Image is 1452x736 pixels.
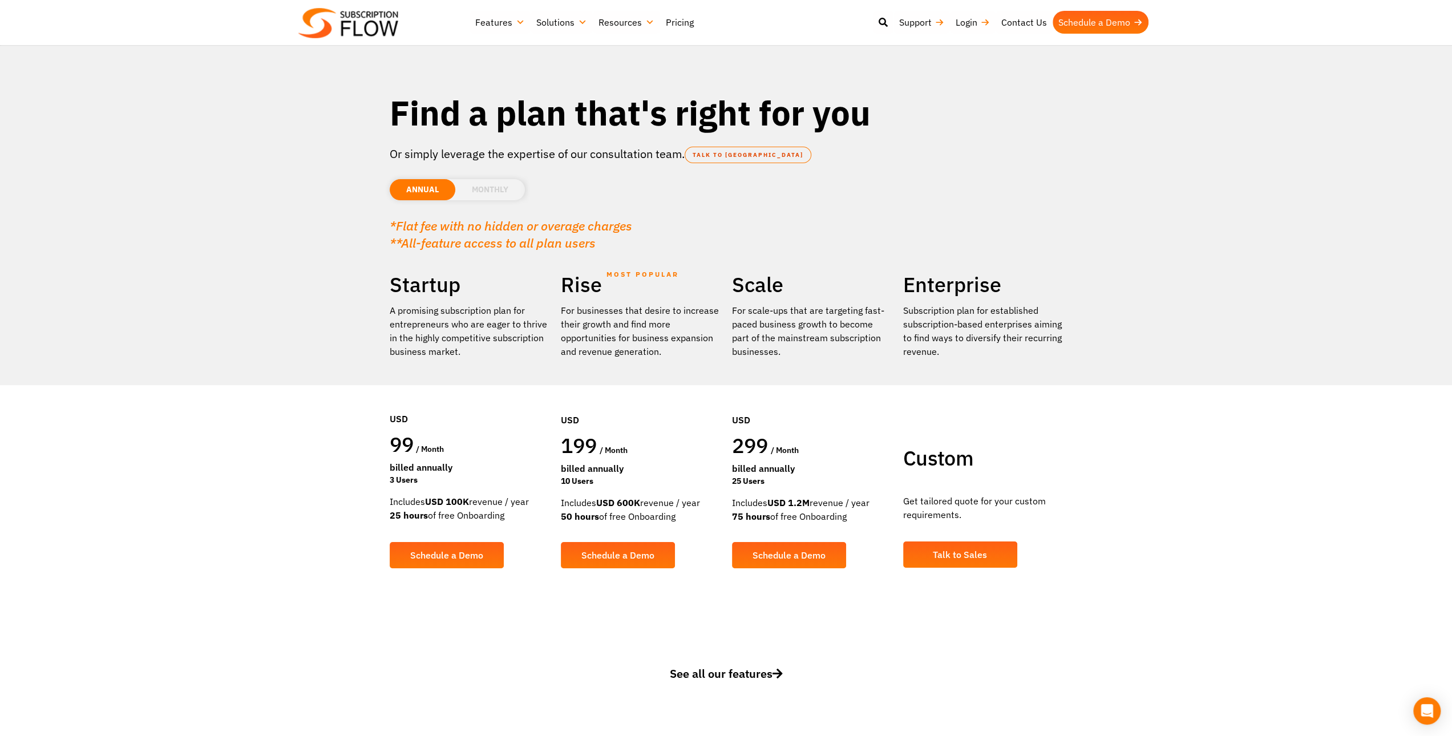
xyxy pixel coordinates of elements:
[753,551,826,560] span: Schedule a Demo
[390,542,504,568] a: Schedule a Demo
[561,379,721,432] div: USD
[685,147,811,163] a: TALK TO [GEOGRAPHIC_DATA]
[732,379,892,432] div: USD
[561,511,599,522] strong: 50 hours
[410,551,483,560] span: Schedule a Demo
[390,460,549,474] div: Billed Annually
[600,445,628,455] span: / month
[390,431,414,458] span: 99
[732,475,892,487] div: 25 Users
[390,378,549,431] div: USD
[903,541,1017,568] a: Talk to Sales
[732,496,892,523] div: Includes revenue / year of free Onboarding
[390,179,455,200] li: ANNUAL
[903,304,1063,358] p: Subscription plan for established subscription-based enterprises aiming to find ways to diversify...
[596,497,640,508] strong: USD 600K
[732,462,892,475] div: Billed Annually
[390,474,549,486] div: 3 Users
[455,179,525,200] li: MONTHLY
[561,496,721,523] div: Includes revenue / year of free Onboarding
[732,511,770,522] strong: 75 hours
[561,432,597,459] span: 199
[531,11,593,34] a: Solutions
[732,304,892,358] div: For scale-ups that are targeting fast-paced business growth to become part of the mainstream subs...
[1413,697,1441,725] div: Open Intercom Messenger
[390,91,1063,134] h1: Find a plan that's right for you
[903,272,1063,298] h2: Enterprise
[416,444,444,454] span: / month
[950,11,996,34] a: Login
[390,665,1063,699] a: See all our features
[606,261,679,288] span: MOST POPULAR
[425,496,469,507] strong: USD 100K
[660,11,699,34] a: Pricing
[390,272,549,298] h2: Startup
[903,494,1063,521] p: Get tailored quote for your custom requirements.
[390,495,549,522] div: Includes revenue / year of free Onboarding
[933,550,987,559] span: Talk to Sales
[390,145,1063,163] p: Or simply leverage the expertise of our consultation team.
[390,217,632,234] em: *Flat fee with no hidden or overage charges
[561,462,721,475] div: Billed Annually
[561,304,721,358] div: For businesses that desire to increase their growth and find more opportunities for business expa...
[893,11,950,34] a: Support
[996,11,1053,34] a: Contact Us
[593,11,660,34] a: Resources
[771,445,799,455] span: / month
[732,542,846,568] a: Schedule a Demo
[903,444,973,471] span: Custom
[561,272,721,298] h2: Rise
[732,432,769,459] span: 299
[732,272,892,298] h2: Scale
[767,497,810,508] strong: USD 1.2M
[470,11,531,34] a: Features
[670,666,783,681] span: See all our features
[561,475,721,487] div: 10 Users
[298,8,398,38] img: Subscriptionflow
[581,551,654,560] span: Schedule a Demo
[1053,11,1148,34] a: Schedule a Demo
[561,542,675,568] a: Schedule a Demo
[390,509,428,521] strong: 25 hours
[390,304,549,358] p: A promising subscription plan for entrepreneurs who are eager to thrive in the highly competitive...
[390,234,596,251] em: **All-feature access to all plan users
